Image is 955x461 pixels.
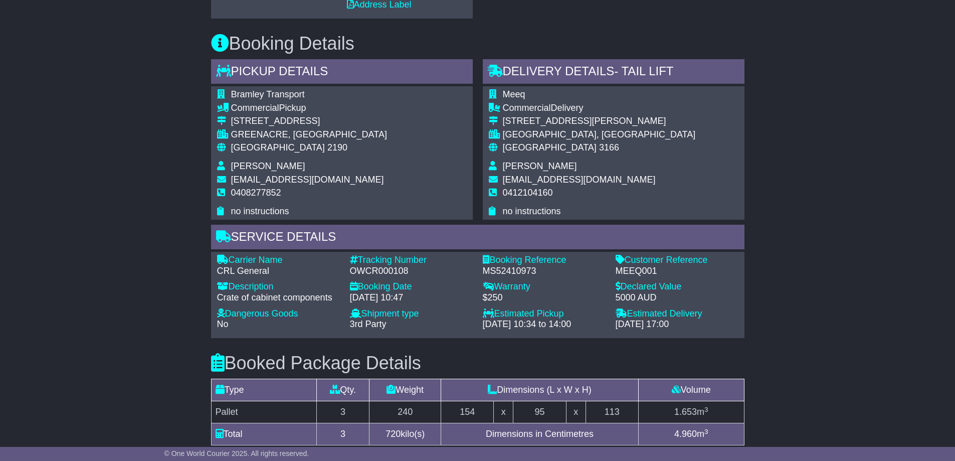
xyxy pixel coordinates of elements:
[350,309,473,320] div: Shipment type
[217,319,229,329] span: No
[503,89,525,99] span: Meeq
[217,292,340,303] div: Crate of cabinet components
[369,423,441,445] td: kilo(s)
[483,255,606,266] div: Booking Reference
[316,423,369,445] td: 3
[350,292,473,303] div: [DATE] 10:47
[231,175,384,185] span: [EMAIL_ADDRESS][DOMAIN_NAME]
[217,309,340,320] div: Dangerous Goods
[386,429,401,439] span: 720
[441,379,639,401] td: Dimensions (L x W x H)
[327,142,347,152] span: 2190
[164,449,309,457] span: © One World Courier 2025. All rights reserved.
[211,401,316,423] td: Pallet
[231,103,279,113] span: Commercial
[369,379,441,401] td: Weight
[616,266,738,277] div: MEEQ001
[231,129,387,140] div: GREENACRE, [GEOGRAPHIC_DATA]
[616,281,738,292] div: Declared Value
[483,281,606,292] div: Warranty
[674,429,697,439] span: 4.960
[513,401,566,423] td: 95
[231,206,289,216] span: no instructions
[503,103,696,114] div: Delivery
[503,129,696,140] div: [GEOGRAPHIC_DATA], [GEOGRAPHIC_DATA]
[494,401,513,423] td: x
[566,401,586,423] td: x
[483,266,606,277] div: MS52410973
[483,59,744,86] div: Delivery Details
[231,188,281,198] span: 0408277852
[503,103,551,113] span: Commercial
[350,255,473,266] div: Tracking Number
[503,206,561,216] span: no instructions
[231,142,325,152] span: [GEOGRAPHIC_DATA]
[503,142,597,152] span: [GEOGRAPHIC_DATA]
[211,225,744,252] div: Service Details
[586,401,638,423] td: 113
[704,406,708,413] sup: 3
[231,103,387,114] div: Pickup
[674,407,697,417] span: 1.653
[704,428,708,435] sup: 3
[503,161,577,171] span: [PERSON_NAME]
[616,255,738,266] div: Customer Reference
[211,379,316,401] td: Type
[231,89,305,99] span: Bramley Transport
[616,309,738,320] div: Estimated Delivery
[316,379,369,401] td: Qty.
[638,401,744,423] td: m
[483,292,606,303] div: $250
[217,281,340,292] div: Description
[211,423,316,445] td: Total
[616,319,738,330] div: [DATE] 17:00
[503,175,656,185] span: [EMAIL_ADDRESS][DOMAIN_NAME]
[350,319,387,329] span: 3rd Party
[217,266,340,277] div: CRL General
[211,353,744,373] h3: Booked Package Details
[614,64,673,78] span: - Tail Lift
[483,309,606,320] div: Estimated Pickup
[211,59,473,86] div: Pickup Details
[503,188,553,198] span: 0412104160
[441,423,639,445] td: Dimensions in Centimetres
[599,142,619,152] span: 3166
[316,401,369,423] td: 3
[369,401,441,423] td: 240
[483,319,606,330] div: [DATE] 10:34 to 14:00
[350,281,473,292] div: Booking Date
[503,116,696,127] div: [STREET_ADDRESS][PERSON_NAME]
[616,292,738,303] div: 5000 AUD
[231,116,387,127] div: [STREET_ADDRESS]
[211,34,744,54] h3: Booking Details
[638,423,744,445] td: m
[231,161,305,171] span: [PERSON_NAME]
[638,379,744,401] td: Volume
[217,255,340,266] div: Carrier Name
[441,401,494,423] td: 154
[350,266,473,277] div: OWCR000108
